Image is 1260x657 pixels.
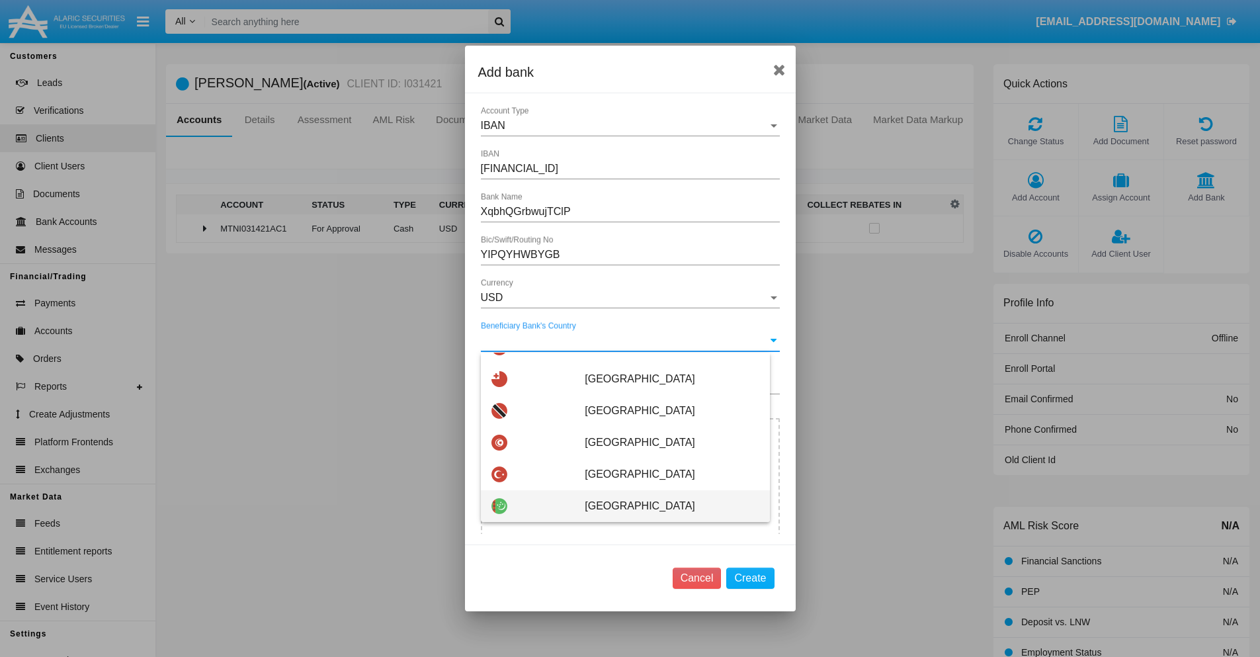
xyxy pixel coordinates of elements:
[585,363,759,395] span: [GEOGRAPHIC_DATA]
[585,490,759,522] span: [GEOGRAPHIC_DATA]
[478,62,782,83] div: Add bank
[585,395,759,427] span: [GEOGRAPHIC_DATA]
[585,427,759,459] span: [GEOGRAPHIC_DATA]
[726,568,774,589] button: Create
[481,292,503,303] span: USD
[481,120,505,131] span: IBAN
[585,459,759,490] span: [GEOGRAPHIC_DATA]
[673,568,722,589] button: Cancel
